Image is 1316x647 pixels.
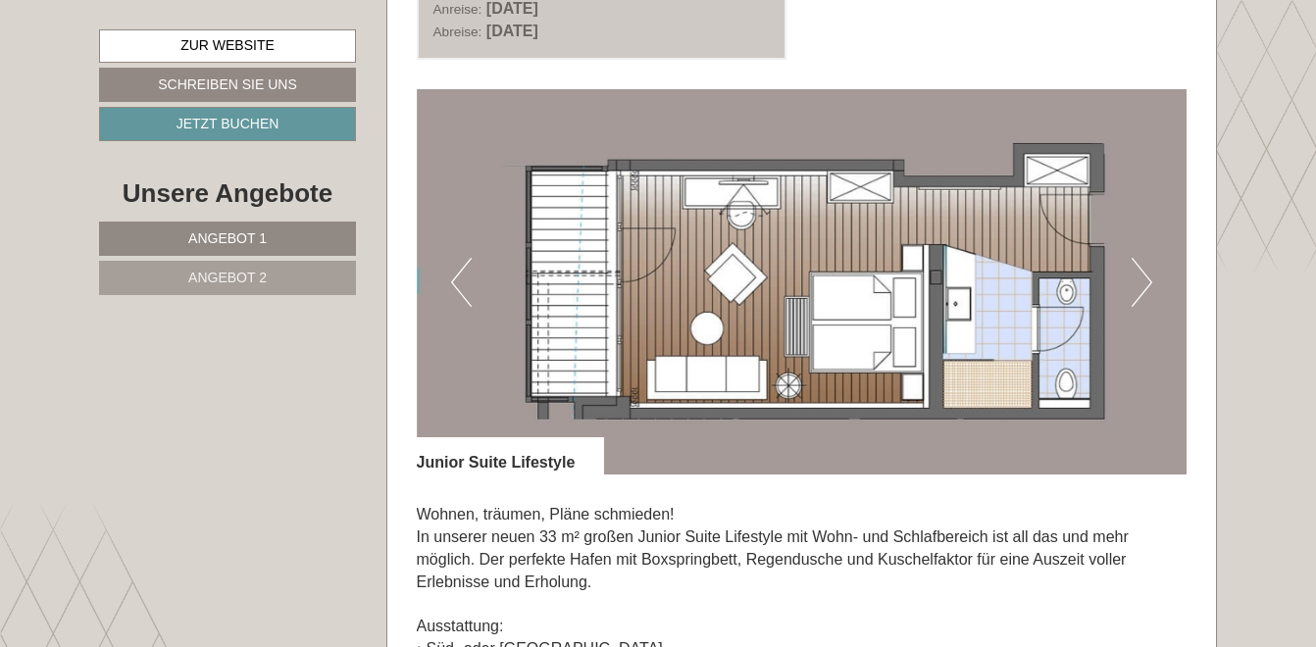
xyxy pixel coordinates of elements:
[99,107,356,141] a: Jetzt buchen
[486,23,538,39] b: [DATE]
[99,29,356,63] a: Zur Website
[417,437,605,474] div: Junior Suite Lifestyle
[99,175,356,212] div: Unsere Angebote
[188,230,267,246] span: Angebot 1
[99,68,356,102] a: Schreiben Sie uns
[188,270,267,285] span: Angebot 2
[451,258,472,307] button: Previous
[417,89,1188,474] img: image
[1132,258,1152,307] button: Next
[433,2,482,17] small: Anreise:
[433,25,482,39] small: Abreise:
